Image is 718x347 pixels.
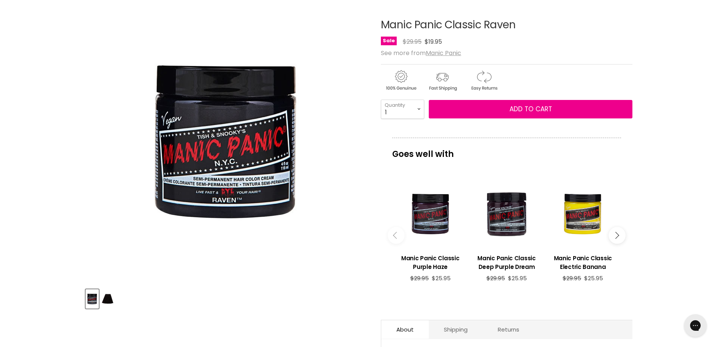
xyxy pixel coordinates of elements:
div: Product thumbnails [84,287,368,309]
img: Manic Panic Classic Raven [102,290,114,308]
span: $25.95 [584,274,603,282]
select: Quantity [381,100,424,118]
img: genuine.gif [381,69,421,92]
span: $29.95 [486,274,505,282]
button: Manic Panic Classic Raven [101,289,114,309]
span: $29.95 [410,274,429,282]
h3: Manic Panic Classic Purple Haze [396,254,465,271]
h3: Manic Panic Classic Electric Banana [549,254,617,271]
button: Add to cart [429,100,632,119]
span: See more from [381,49,461,57]
a: View product:Manic Panic Classic Deep Purple Dream [472,248,541,275]
span: $19.95 [425,37,442,46]
a: View product:Manic Panic Classic Electric Banana [549,248,617,275]
a: Returns [483,320,534,339]
div: Manic Panic Classic Raven image. Click or Scroll to Zoom. [86,0,367,282]
img: Manic Panic Classic Raven [140,11,313,271]
a: About [381,320,429,339]
span: $29.95 [403,37,422,46]
a: Shipping [429,320,483,339]
span: Add to cart [509,104,552,114]
a: View product:Manic Panic Classic Purple Haze [396,248,465,275]
span: $25.95 [432,274,451,282]
span: Sale [381,37,397,45]
img: Manic Panic Classic Raven [86,290,98,308]
a: Manic Panic [426,49,461,57]
button: Manic Panic Classic Raven [86,289,99,309]
h3: Manic Panic Classic Deep Purple Dream [472,254,541,271]
h1: Manic Panic Classic Raven [381,19,632,31]
iframe: Gorgias live chat messenger [680,312,710,339]
img: shipping.gif [422,69,462,92]
span: $29.95 [563,274,581,282]
span: $25.95 [508,274,527,282]
img: returns.gif [464,69,504,92]
p: Goes well with [392,138,621,163]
